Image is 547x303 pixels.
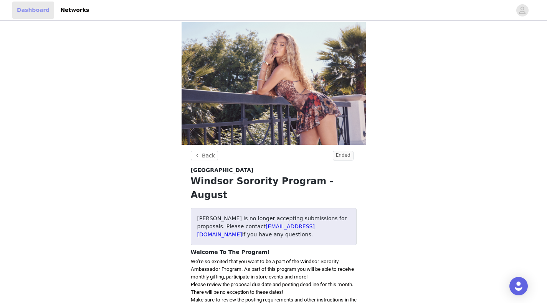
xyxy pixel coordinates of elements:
span: [GEOGRAPHIC_DATA] [191,166,254,174]
h4: Welcome To The Program! [191,248,357,256]
p: [PERSON_NAME] is no longer accepting submissions for proposals. Please contact if you have any qu... [197,215,350,239]
span: Ended [333,151,354,161]
div: avatar [519,4,526,16]
span: Please review the proposal due date and posting deadline for this month. There will be no excepti... [191,282,354,295]
button: Back [191,151,218,160]
div: Open Intercom Messenger [509,277,528,295]
h1: Windsor Sorority Program - August [191,174,357,202]
span: We're so excited that you want to be a part of the Windsor Sorority Ambassador Program. As part o... [191,259,354,280]
a: Networks [56,2,94,19]
a: Dashboard [12,2,54,19]
img: campaign image [182,22,366,145]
